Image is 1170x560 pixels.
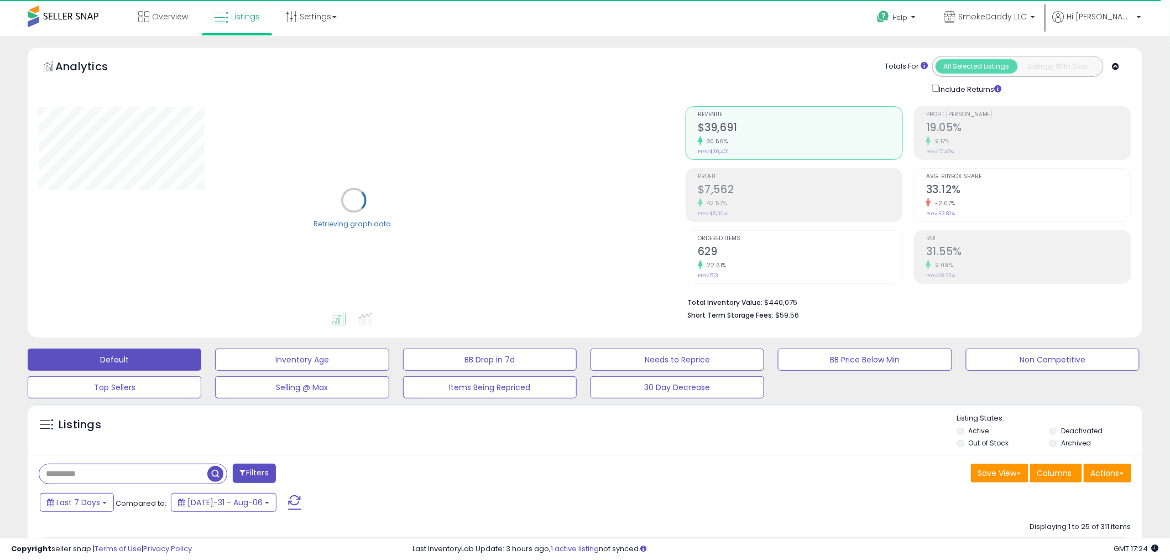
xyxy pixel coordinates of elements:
i: Get Help [876,10,890,24]
div: Retrieving graph data.. [314,219,394,229]
a: 1 active listing [551,543,599,554]
span: Profit [PERSON_NAME] [926,112,1131,118]
a: Hi [PERSON_NAME] [1053,11,1141,36]
button: Items Being Repriced [403,376,577,398]
h2: 19.05% [926,121,1131,136]
span: Compared to: [116,498,166,509]
label: Archived [1061,438,1091,448]
small: Prev: $5,304 [698,210,727,217]
span: Avg. Buybox Share [926,174,1131,180]
h5: Listings [59,417,101,433]
h2: 33.12% [926,183,1131,198]
span: Profit [698,174,902,180]
span: Last 7 Days [56,497,100,508]
span: $59.56 [775,310,799,320]
span: Help [893,13,908,22]
button: [DATE]-31 - Aug-06 [171,493,276,512]
b: Short Term Storage Fees: [687,310,774,320]
span: ROI [926,236,1131,242]
h2: $7,562 [698,183,902,198]
p: Listing States: [957,413,1142,424]
span: 2025-08-14 17:24 GMT [1114,543,1159,554]
span: [DATE]-31 - Aug-06 [187,497,263,508]
strong: Copyright [11,543,51,554]
div: Totals For [885,61,928,72]
small: Prev: 17.45% [926,148,954,155]
h2: 31.55% [926,245,1131,260]
h2: 629 [698,245,902,260]
div: Displaying 1 to 25 of 311 items [1030,522,1131,532]
span: Columns [1037,468,1072,479]
button: Listings With Cost [1017,59,1100,74]
label: Active [969,426,989,435]
button: Needs to Reprice [591,349,764,371]
button: Selling @ Max [215,376,389,398]
small: 9.09% [931,261,953,269]
small: 22.61% [703,261,727,269]
div: Include Returns [924,82,1015,95]
span: Revenue [698,112,902,118]
h5: Analytics [55,59,129,77]
span: Listings [231,11,260,22]
button: BB Drop in 7d [403,349,577,371]
small: 30.56% [703,137,728,146]
button: Last 7 Days [40,493,114,512]
small: Prev: 513 [698,272,718,279]
span: SmokeDaddy LLC [959,11,1027,22]
small: Prev: $30,401 [698,148,729,155]
button: All Selected Listings [936,59,1018,74]
button: Columns [1030,464,1082,483]
small: -2.07% [931,199,955,208]
small: Prev: 33.82% [926,210,955,217]
a: Terms of Use [95,543,142,554]
button: Inventory Age [215,349,389,371]
span: Hi [PERSON_NAME] [1067,11,1134,22]
button: Top Sellers [28,376,201,398]
li: $440,075 [687,295,1123,308]
span: Overview [152,11,188,22]
label: Deactivated [1061,426,1103,435]
button: BB Price Below Min [778,349,952,371]
button: Filters [233,464,276,483]
button: 30 Day Decrease [591,376,764,398]
small: 9.17% [931,137,950,146]
button: Non Competitive [966,349,1140,371]
button: Actions [1084,464,1131,483]
a: Privacy Policy [143,543,192,554]
small: Prev: 28.92% [926,272,955,279]
div: Last InventoryLab Update: 3 hours ago, not synced. [413,544,1159,554]
button: Save View [971,464,1028,483]
div: seller snap | | [11,544,192,554]
label: Out of Stock [969,438,1009,448]
a: Help [868,2,927,36]
b: Total Inventory Value: [687,298,762,307]
button: Default [28,349,201,371]
small: 42.57% [703,199,727,208]
span: Ordered Items [698,236,902,242]
h2: $39,691 [698,121,902,136]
